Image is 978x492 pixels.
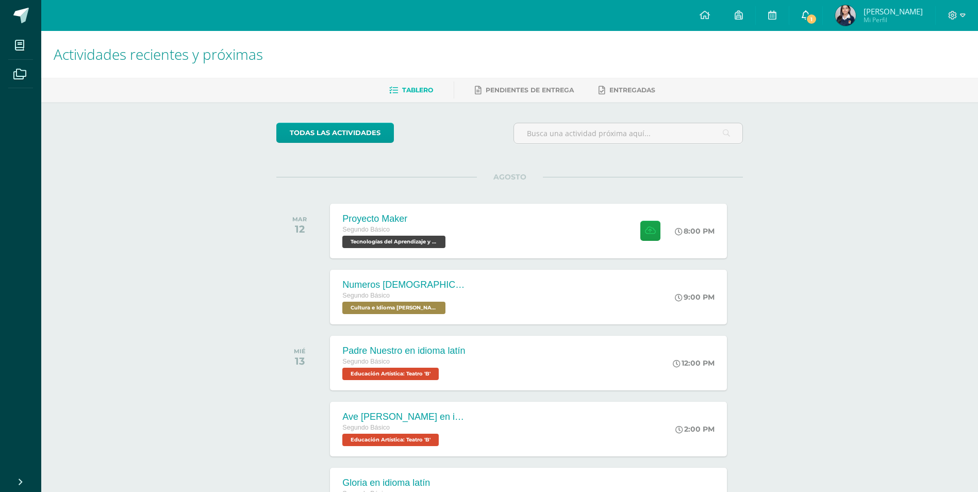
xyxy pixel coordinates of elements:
[675,226,715,236] div: 8:00 PM
[477,172,543,182] span: AGOSTO
[342,292,390,299] span: Segundo Básico
[342,236,445,248] span: Tecnologías del Aprendizaje y la Comunicación 'B'
[514,123,742,143] input: Busca una actividad próxima aquí...
[673,358,715,368] div: 12:00 PM
[806,13,817,25] span: 1
[342,434,439,446] span: Educación Artística: Teatro 'B'
[292,216,307,223] div: MAR
[599,82,655,99] a: Entregadas
[342,478,441,488] div: Gloria en idioma latín
[292,223,307,235] div: 12
[342,280,466,290] div: Numeros [DEMOGRAPHIC_DATA] en Kaqchikel
[675,292,715,302] div: 9:00 PM
[475,82,574,99] a: Pendientes de entrega
[54,44,263,64] span: Actividades recientes y próximas
[294,348,306,355] div: MIÉ
[342,424,390,431] span: Segundo Básico
[486,86,574,94] span: Pendientes de entrega
[342,302,445,314] span: Cultura e Idioma Maya Garífuna o Xinca 'B'
[342,412,466,422] div: Ave [PERSON_NAME] en idioma latín
[389,82,433,99] a: Tablero
[864,6,923,17] span: [PERSON_NAME]
[342,358,390,365] span: Segundo Básico
[402,86,433,94] span: Tablero
[835,5,856,26] img: 40d0946b911c125c6bb101b5d4f4d982.png
[294,355,306,367] div: 13
[342,346,465,356] div: Padre Nuestro en idioma latín
[342,214,448,224] div: Proyecto Maker
[864,15,923,24] span: Mi Perfil
[342,226,390,233] span: Segundo Básico
[342,368,439,380] span: Educación Artística: Teatro 'B'
[675,424,715,434] div: 2:00 PM
[276,123,394,143] a: todas las Actividades
[609,86,655,94] span: Entregadas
